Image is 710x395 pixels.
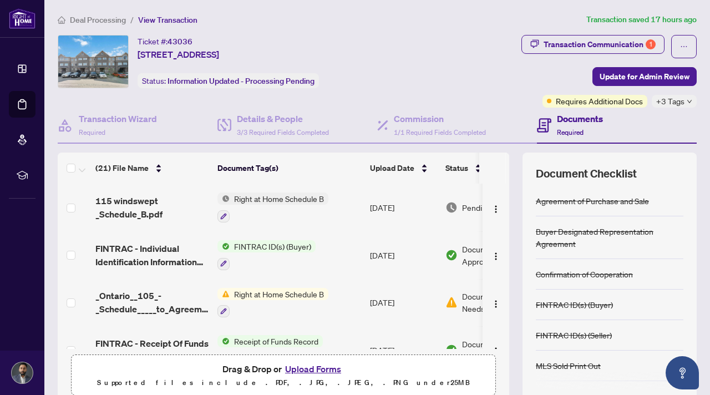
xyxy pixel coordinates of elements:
[557,128,584,136] span: Required
[230,240,316,252] span: FINTRAC ID(s) (Buyer)
[168,37,192,47] span: 43036
[366,184,441,231] td: [DATE]
[217,193,328,222] button: Status IconRight at Home Schedule B
[521,35,665,54] button: Transaction Communication1
[95,337,209,363] span: FINTRAC - Receipt Of Funds Record 3 EXECUTED.pdf
[237,112,329,125] h4: Details & People
[491,205,500,214] img: Logo
[58,16,65,24] span: home
[366,326,441,374] td: [DATE]
[487,199,505,216] button: Logo
[58,36,128,88] img: IMG-X11995264_1.jpg
[536,195,649,207] div: Agreement of Purchase and Sale
[394,128,486,136] span: 1/1 Required Fields Completed
[536,359,601,372] div: MLS Sold Print Out
[556,95,643,107] span: Requires Additional Docs
[536,298,613,311] div: FINTRAC ID(s) (Buyer)
[666,356,699,389] button: Open asap
[487,293,505,311] button: Logo
[95,289,209,316] span: _Ontario__105_-_Schedule_____to_Agreement_of_Purchase_and_Sale 1.pdf
[138,35,192,48] div: Ticket #:
[445,249,458,261] img: Document Status
[138,48,219,61] span: [STREET_ADDRESS]
[230,193,328,205] span: Right at Home Schedule B
[9,8,35,29] img: logo
[217,288,230,300] img: Status Icon
[592,67,697,86] button: Update for Admin Review
[680,43,688,50] span: ellipsis
[213,153,366,184] th: Document Tag(s)
[536,166,637,181] span: Document Checklist
[168,76,315,86] span: Information Updated - Processing Pending
[217,335,323,365] button: Status IconReceipt of Funds Record
[462,338,531,362] span: Document Approved
[557,112,603,125] h4: Documents
[95,194,209,221] span: 115 windswept _Schedule_B.pdf
[130,13,134,26] li: /
[491,300,500,308] img: Logo
[217,335,230,347] img: Status Icon
[487,341,505,359] button: Logo
[394,112,486,125] h4: Commission
[366,153,441,184] th: Upload Date
[462,243,531,267] span: Document Approved
[138,73,319,88] div: Status:
[586,13,697,26] article: Transaction saved 17 hours ago
[138,15,197,25] span: View Transaction
[445,344,458,356] img: Document Status
[237,128,329,136] span: 3/3 Required Fields Completed
[230,288,328,300] span: Right at Home Schedule B
[230,335,323,347] span: Receipt of Funds Record
[370,162,414,174] span: Upload Date
[217,288,328,318] button: Status IconRight at Home Schedule B
[544,36,656,53] div: Transaction Communication
[536,225,683,250] div: Buyer Designated Representation Agreement
[462,290,520,315] span: Document Needs Work
[491,347,500,356] img: Logo
[441,153,535,184] th: Status
[536,268,633,280] div: Confirmation of Cooperation
[70,15,126,25] span: Deal Processing
[79,112,157,125] h4: Transaction Wizard
[445,296,458,308] img: Document Status
[687,99,692,104] span: down
[78,376,489,389] p: Supported files include .PDF, .JPG, .JPEG, .PNG under 25 MB
[282,362,344,376] button: Upload Forms
[12,362,33,383] img: Profile Icon
[217,240,316,270] button: Status IconFINTRAC ID(s) (Buyer)
[462,201,518,214] span: Pending Review
[95,162,149,174] span: (21) File Name
[487,246,505,264] button: Logo
[91,153,213,184] th: (21) File Name
[491,252,500,261] img: Logo
[366,231,441,279] td: [DATE]
[217,193,230,205] img: Status Icon
[600,68,689,85] span: Update for Admin Review
[445,162,468,174] span: Status
[445,201,458,214] img: Document Status
[222,362,344,376] span: Drag & Drop or
[366,279,441,327] td: [DATE]
[646,39,656,49] div: 1
[79,128,105,136] span: Required
[656,95,684,108] span: +3 Tags
[217,240,230,252] img: Status Icon
[536,329,612,341] div: FINTRAC ID(s) (Seller)
[95,242,209,269] span: FINTRAC - Individual Identification Information Record 2.pdf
